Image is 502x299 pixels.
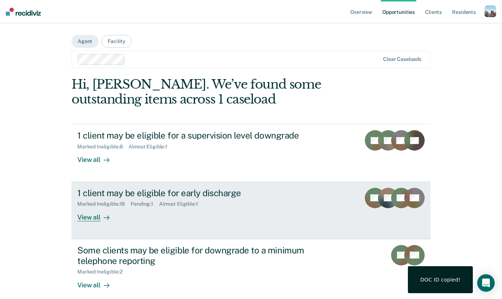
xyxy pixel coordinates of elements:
div: View all [77,207,118,221]
div: Marked Ineligible : 8 [77,144,128,150]
a: 1 client may be eligible for early dischargeMarked Ineligible:18Pending:1Almost Eligible:1View all [72,182,430,239]
div: Open Intercom Messenger [477,274,495,292]
div: Some clients may be eligible for downgrade to a minimum telephone reporting [77,245,333,266]
div: Clear caseloads [383,56,421,62]
div: Marked Ineligible : 18 [77,201,131,207]
div: View all [77,150,118,164]
div: Almost Eligible : 1 [159,201,204,207]
div: 1 client may be eligible for early discharge [77,188,333,198]
img: Recidiviz [6,8,41,16]
div: Almost Eligible : 1 [128,144,173,150]
div: 1 client may be eligible for a supervision level downgrade [77,130,333,141]
div: Hi, [PERSON_NAME]. We’ve found some outstanding items across 1 caseload [72,77,359,107]
div: DOC ID copied! [420,276,460,283]
div: View all [77,275,118,289]
button: Agent [72,35,99,48]
div: Pending : 1 [131,201,159,207]
div: Marked Ineligible : 2 [77,269,128,275]
button: Facility [101,35,132,48]
a: 1 client may be eligible for a supervision level downgradeMarked Ineligible:8Almost Eligible:1Vie... [72,124,430,182]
